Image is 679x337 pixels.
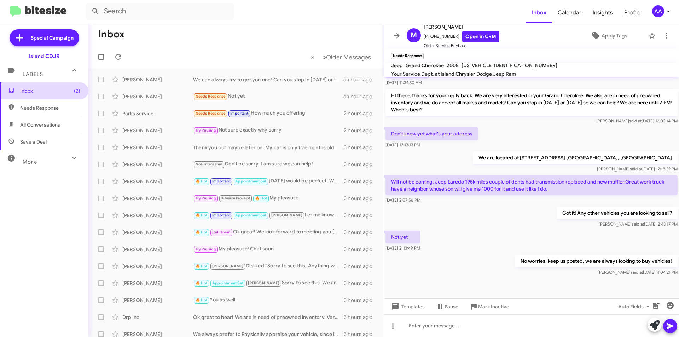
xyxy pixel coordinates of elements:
span: Save a Deal [20,138,47,145]
div: [PERSON_NAME] [122,127,193,134]
span: Grand Cherokee [406,62,444,69]
span: M [411,30,417,41]
span: [PERSON_NAME] [271,213,303,217]
div: 3 hours ago [344,229,378,236]
div: 3 hours ago [344,178,378,185]
span: Inbox [526,2,552,23]
span: Call Them [212,230,231,234]
div: My pleasure [193,194,344,202]
div: Sorry to see this. We are in need of preowned inventory. I am sure we can give you good money for... [193,279,344,287]
span: [US_VEHICLE_IDENTIFICATION_NUMBER] [462,62,557,69]
div: [PERSON_NAME] [122,93,193,100]
button: Apply Tags [573,29,645,42]
span: said at [630,166,642,172]
div: 3 hours ago [344,144,378,151]
div: 2 hours ago [344,127,378,134]
div: 3 hours ago [344,195,378,202]
span: said at [629,118,642,123]
div: [PERSON_NAME] [122,297,193,304]
div: [PERSON_NAME] [122,229,193,236]
span: « [310,53,314,62]
div: 3 hours ago [344,246,378,253]
span: Labels [23,71,43,77]
a: Profile [619,2,646,23]
span: Important [212,179,231,184]
div: 3 hours ago [344,314,378,321]
a: Insights [587,2,619,23]
input: Search [86,3,234,20]
button: AA [646,5,671,17]
span: Pause [445,300,458,313]
div: Ok great to hear! We are in need of preowned inventory. Very interested in it! Can you stop in [D... [193,314,344,321]
span: 🔥 Hot [255,196,267,201]
span: [DATE] 11:34:30 AM [385,80,422,85]
div: Not yet [193,92,343,100]
span: Mark Inactive [478,300,509,313]
div: We can always try to get you one! Can you stop in [DATE] or is [DATE] better? [193,76,343,83]
div: Parks Service [122,110,193,117]
p: Will not be coming. Jeep Laredo 195k miles couple of dents had transmission replaced and new muff... [385,175,678,195]
div: Ok great! We look forward to meeting you [DATE]! [193,228,344,236]
span: Auto Fields [618,300,652,313]
nav: Page navigation example [306,50,375,64]
a: Calendar [552,2,587,23]
div: [PERSON_NAME] [122,161,193,168]
p: We are located at [STREET_ADDRESS] [GEOGRAPHIC_DATA], [GEOGRAPHIC_DATA] [473,151,678,164]
button: Templates [384,300,430,313]
div: 3 hours ago [344,263,378,270]
div: My pleasure! Chat soon [193,245,344,253]
div: 3 hours ago [344,161,378,168]
span: More [23,159,37,165]
button: Mark Inactive [464,300,515,313]
p: Not yet [385,231,420,243]
span: Needs Response [20,104,80,111]
button: Pause [430,300,464,313]
div: You as well. [193,296,344,304]
span: [DATE] 2:43:49 PM [385,245,420,251]
div: [PERSON_NAME] [122,212,193,219]
div: [PERSON_NAME] [122,246,193,253]
span: [PERSON_NAME] [DATE] 12:03:14 PM [596,118,678,123]
span: Appointment Set [235,213,266,217]
div: 2 hours ago [344,110,378,117]
div: Don't be sorry, I am sure we can help! [193,160,344,168]
button: Next [318,50,375,64]
div: [PERSON_NAME] [122,76,193,83]
span: [PERSON_NAME] [424,23,499,31]
div: How much you offering [193,109,344,117]
span: Needs Response [196,111,226,116]
span: said at [631,269,643,275]
p: Don't know yet what's your address [385,127,478,140]
span: Bitesize Pro-Tip! [221,196,250,201]
button: Previous [306,50,318,64]
div: Thank you but maybe later on. My car is only five months old. [193,144,344,151]
div: [PERSON_NAME] [122,280,193,287]
span: Important [230,111,249,116]
span: 🔥 Hot [196,179,208,184]
h1: Inbox [98,29,124,40]
div: [PERSON_NAME] [122,144,193,151]
span: 🔥 Hot [196,230,208,234]
span: Older Service Buyback [424,42,499,49]
span: Jeep [391,62,403,69]
div: AA [652,5,664,17]
span: said at [632,221,644,227]
div: 3 hours ago [344,212,378,219]
span: 🔥 Hot [196,264,208,268]
span: Needs Response [196,94,226,99]
span: Try Pausing [196,196,216,201]
div: an hour ago [343,76,378,83]
div: 3 hours ago [344,297,378,304]
span: Appointment Set [235,179,266,184]
span: Important [212,213,231,217]
span: (2) [74,87,80,94]
span: [DATE] 2:07:56 PM [385,197,420,203]
small: Needs Response [391,53,424,59]
a: Open in CRM [462,31,499,42]
div: [PERSON_NAME] [122,195,193,202]
span: All Conversations [20,121,60,128]
span: » [322,53,326,62]
span: Apply Tags [602,29,627,42]
span: 🔥 Hot [196,213,208,217]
